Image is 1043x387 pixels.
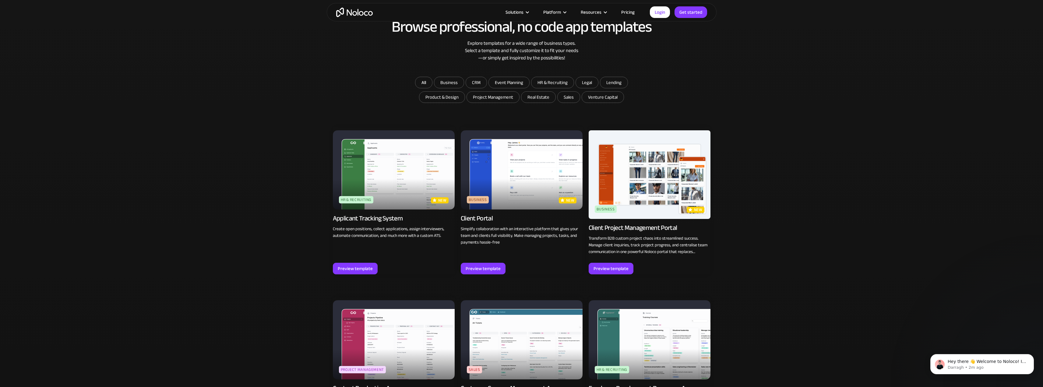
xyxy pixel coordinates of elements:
form: Email Form [400,77,643,104]
p: new [438,197,447,203]
div: Preview template [594,265,629,273]
div: HR & Recruiting [339,196,374,203]
a: All [415,77,432,88]
div: Preview template [466,265,501,273]
div: Resources [581,8,601,16]
div: HR & Recruiting [595,366,629,373]
a: home [336,8,373,17]
div: Business [595,206,617,213]
p: Transform B2B custom project chaos into streamlined success. Manage client inquiries, track proje... [589,235,710,255]
div: Sales [467,366,482,373]
div: Resources [573,8,614,16]
div: Business [467,196,489,203]
a: BusinessnewClient Project Management PortalTransform B2B custom project chaos into streamlined su... [589,127,710,274]
div: Solutions [506,8,523,16]
p: new [694,207,703,213]
p: Create open positions, collect applications, assign interviewers, automate communication, and muc... [333,226,455,239]
div: Client Project Management Portal [589,223,677,232]
h2: Browse professional, no code app templates [333,19,710,35]
p: Simplify collaboration with an interactive platform that gives your team and clients full visibil... [461,226,583,246]
div: Platform [543,8,561,16]
iframe: Intercom notifications message [921,341,1043,384]
a: Login [650,6,670,18]
a: BusinessnewClient PortalSimplify collaboration with an interactive platform that gives your team ... [461,127,583,274]
div: Preview template [338,265,373,273]
div: Solutions [498,8,536,16]
div: Applicant Tracking System [333,214,403,223]
div: Client Portal [461,214,493,223]
p: new [566,197,575,203]
div: Explore templates for a wide range of business types. Select a template and fully customize it to... [333,40,710,62]
a: Get started [675,6,707,18]
a: Pricing [614,8,642,16]
div: Platform [536,8,573,16]
a: HR & RecruitingnewApplicant Tracking SystemCreate open positions, collect applications, assign in... [333,127,455,274]
div: Project Management [339,366,386,373]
